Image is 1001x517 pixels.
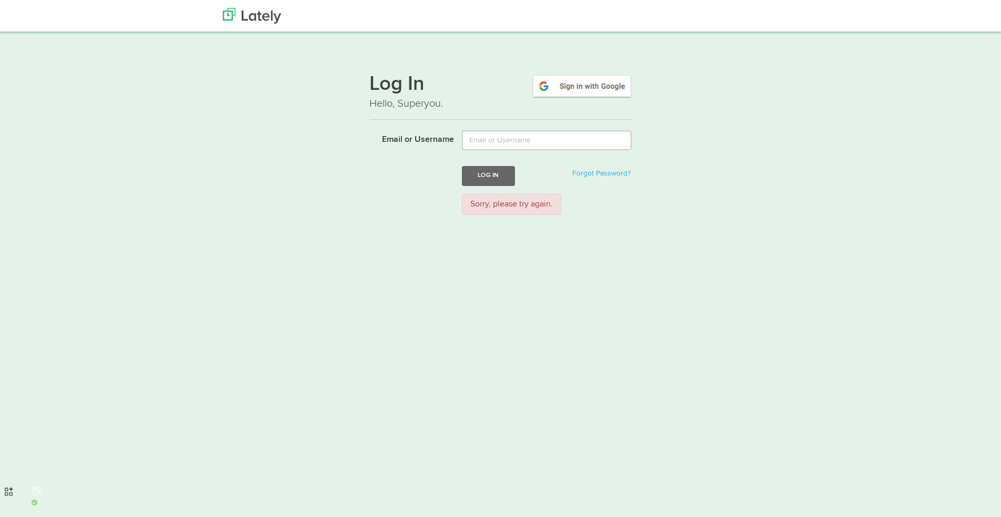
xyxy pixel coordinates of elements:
h1: Log In [369,74,632,96]
button: Log In [462,166,514,185]
label: Email or Username [362,130,455,146]
p: Hello, Superyou. [369,96,632,111]
div: Sorry, please try again. [462,194,561,215]
input: Email or Username [462,130,632,150]
a: Forgot Password? [572,170,631,177]
img: Lately [223,8,281,24]
img: google-signin.png [532,74,632,98]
